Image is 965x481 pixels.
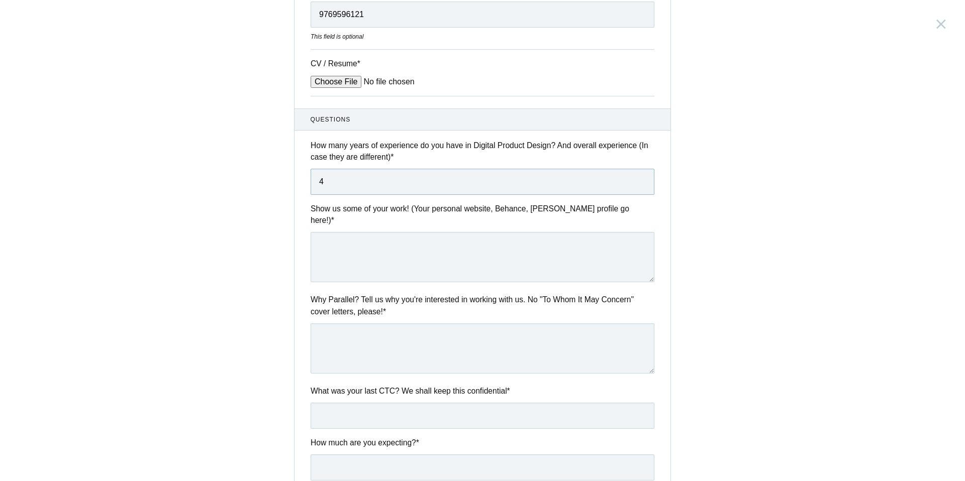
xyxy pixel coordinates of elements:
[311,437,654,448] label: How much are you expecting?
[311,58,386,69] label: CV / Resume
[311,140,654,163] label: How many years of experience do you have in Digital Product Design? And overall experience (In ca...
[311,294,654,317] label: Why Parallel? Tell us why you're interested in working with us. No "To Whom It May Concern" cover...
[311,203,654,226] label: Show us some of your work! (Your personal website, Behance, [PERSON_NAME] profile go here!)
[311,115,655,124] span: Questions
[311,385,654,397] label: What was your last CTC? We shall keep this confidential
[311,32,654,41] div: This field is optional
